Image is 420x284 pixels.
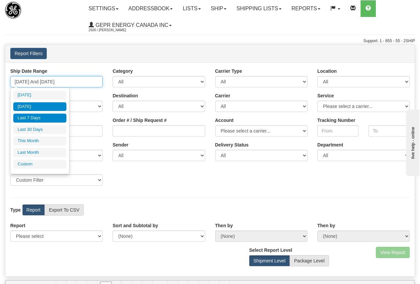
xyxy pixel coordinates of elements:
a: GEPR Energy Canada Inc 2500 / [PERSON_NAME] [84,17,177,34]
a: Addressbook [124,0,178,17]
label: Shipment Level [249,255,290,266]
label: Sort and Subtotal by [113,222,158,229]
div: Support: 1 - 855 - 55 - 2SHIP [5,38,415,44]
a: Reports [287,0,325,17]
iframe: chat widget [405,108,419,176]
label: Category [113,68,133,74]
li: Last 7 Days [13,114,66,123]
label: Carrier [215,92,230,99]
label: Type [10,207,21,213]
input: To [369,125,410,137]
span: GEPR Energy Canada Inc [94,22,168,28]
label: Then by [317,222,335,229]
label: Report [22,204,45,216]
a: Lists [178,0,206,17]
li: [DATE] [13,91,66,100]
label: Report [10,222,25,229]
label: Export To CSV [44,204,84,216]
label: Tracking Number [317,117,355,124]
li: Last 30 Days [13,125,66,134]
span: 2500 / [PERSON_NAME] [89,27,138,34]
label: Sender [113,142,128,148]
label: Then by [215,222,233,229]
a: Shipping lists [231,0,286,17]
div: live help - online [5,6,61,11]
label: Carrier Type [215,68,242,74]
button: View Report [376,247,410,258]
a: Settings [84,0,124,17]
a: Ship [206,0,231,17]
select: Please ensure data set in report has been RECENTLY tracked from your Shipment History [215,150,307,161]
li: [DATE] [13,102,66,111]
label: Order # / Ship Request # [113,117,167,124]
label: Location [317,68,337,74]
button: Report Filters [10,48,47,59]
input: From [317,125,359,137]
li: Last Month [13,148,66,157]
label: Destination [113,92,138,99]
label: Select Report Level [249,247,292,253]
label: Package Level [290,255,329,266]
img: logo2500.jpg [5,2,21,19]
label: Department [317,142,343,148]
li: Custom [13,160,66,169]
label: Service [317,92,334,99]
li: This Month [13,137,66,145]
label: Please ensure data set in report has been RECENTLY tracked from your Shipment History [215,142,249,148]
label: Account [215,117,234,124]
label: Ship Date Range [10,68,47,74]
